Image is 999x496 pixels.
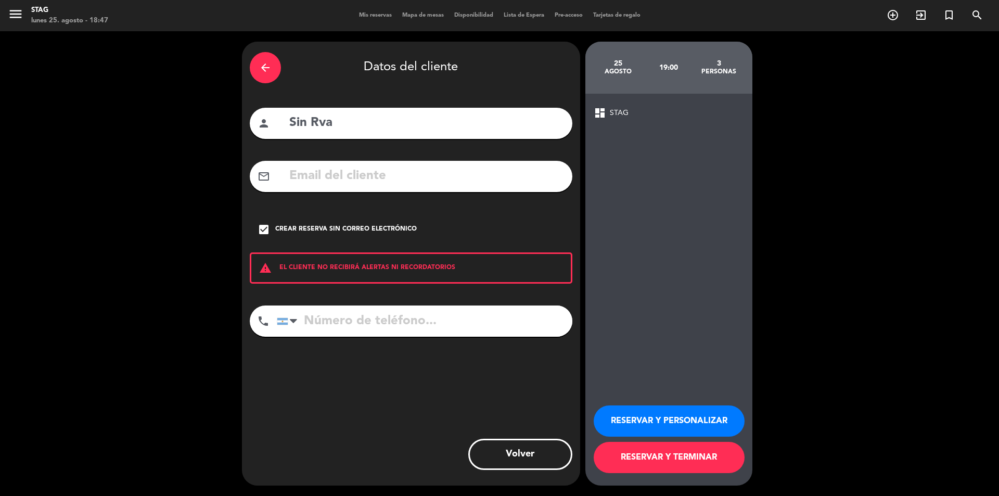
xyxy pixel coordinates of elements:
[8,6,23,22] i: menu
[498,12,549,18] span: Lista de Espera
[257,315,270,327] i: phone
[593,59,644,68] div: 25
[588,12,646,18] span: Tarjetas de regalo
[594,107,606,119] span: dashboard
[594,442,745,473] button: RESERVAR Y TERMINAR
[468,439,572,470] button: Volver
[915,9,927,21] i: exit_to_app
[397,12,449,18] span: Mapa de mesas
[288,166,565,187] input: Email del cliente
[887,9,899,21] i: add_circle_outline
[549,12,588,18] span: Pre-acceso
[250,49,572,86] div: Datos del cliente
[971,9,983,21] i: search
[258,170,270,183] i: mail_outline
[277,306,301,336] div: Argentina: +54
[259,61,272,74] i: arrow_back
[943,9,955,21] i: turned_in_not
[277,306,572,337] input: Número de teléfono...
[275,224,417,235] div: Crear reserva sin correo electrónico
[31,5,108,16] div: STAG
[250,252,572,284] div: EL CLIENTE NO RECIBIRÁ ALERTAS NI RECORDATORIOS
[288,112,565,134] input: Nombre del cliente
[449,12,498,18] span: Disponibilidad
[694,59,744,68] div: 3
[593,68,644,76] div: agosto
[643,49,694,86] div: 19:00
[258,223,270,236] i: check_box
[31,16,108,26] div: lunes 25. agosto - 18:47
[251,262,279,274] i: warning
[354,12,397,18] span: Mis reservas
[610,107,629,119] span: STAG
[8,6,23,26] button: menu
[594,405,745,437] button: RESERVAR Y PERSONALIZAR
[694,68,744,76] div: personas
[258,117,270,130] i: person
